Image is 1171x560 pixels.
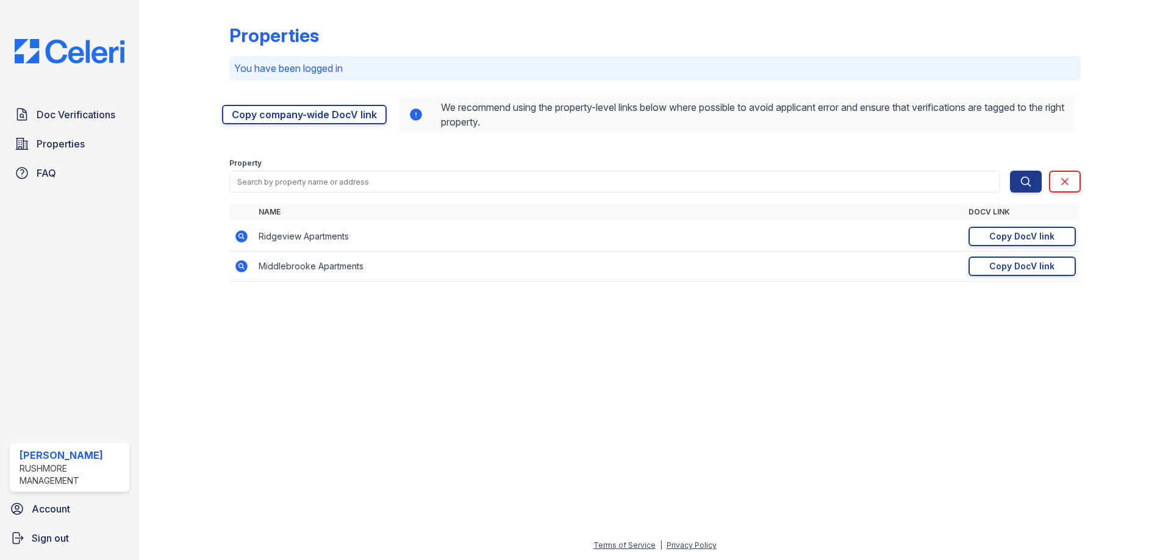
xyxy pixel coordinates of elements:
[5,526,134,550] a: Sign out
[229,158,262,168] label: Property
[20,448,124,463] div: [PERSON_NAME]
[37,136,85,151] span: Properties
[229,171,1000,193] input: Search by property name or address
[10,132,129,156] a: Properties
[989,230,1055,243] div: Copy DocV link
[667,541,717,550] a: Privacy Policy
[660,541,662,550] div: |
[5,39,134,63] img: CE_Logo_Blue-a8612792a0a2168367f1c8372b55b34899dd931a85d93a1a3d3e32e68fde9ad4.png
[399,95,1076,134] div: We recommend using the property-level links below where possible to avoid applicant error and ens...
[254,252,964,282] td: Middlebrooke Apartments
[10,161,129,185] a: FAQ
[234,61,1076,76] p: You have been logged in
[32,502,70,516] span: Account
[969,227,1076,246] a: Copy DocV link
[969,257,1076,276] a: Copy DocV link
[32,531,69,545] span: Sign out
[222,105,387,124] a: Copy company-wide DocV link
[254,222,964,252] td: Ridgeview Apartments
[593,541,656,550] a: Terms of Service
[20,463,124,487] div: Rushmore Management
[37,166,56,180] span: FAQ
[5,497,134,521] a: Account
[37,107,115,122] span: Doc Verifications
[229,24,319,46] div: Properties
[989,260,1055,272] div: Copy DocV link
[10,102,129,127] a: Doc Verifications
[254,202,964,222] th: Name
[964,202,1081,222] th: DocV Link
